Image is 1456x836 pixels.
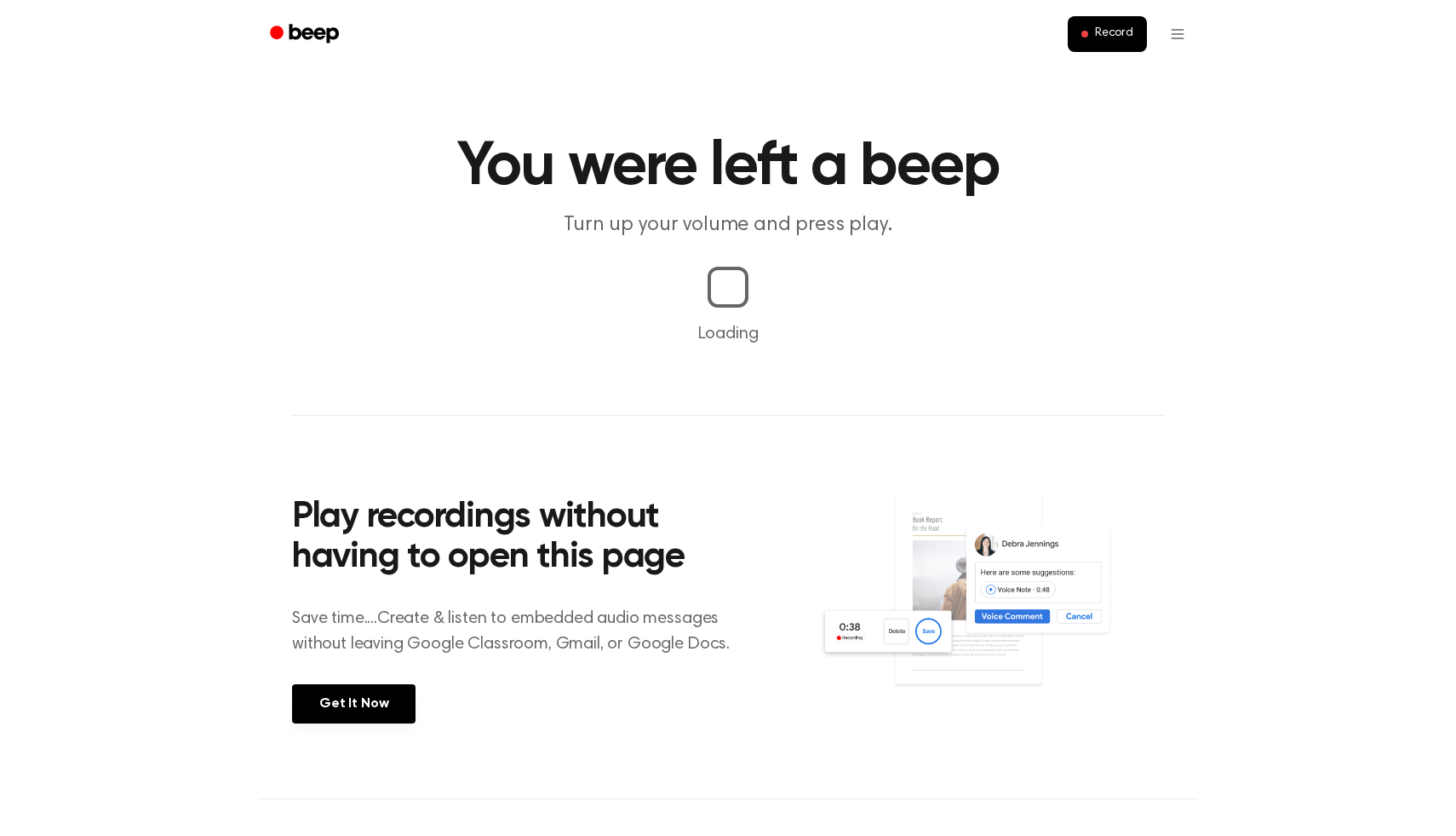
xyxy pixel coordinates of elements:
p: Loading [20,321,1436,347]
a: Beep [258,18,354,51]
p: Save time....Create & listen to embedded audio messages without leaving Google Classroom, Gmail, ... [292,606,751,657]
h2: Play recordings without having to open this page [292,498,751,579]
button: Open menu [1157,14,1198,55]
h1: You were left a beep [292,136,1164,198]
img: Voice Comments on Docs and Recording Widget [819,493,1164,722]
p: Turn up your volume and press play. [401,211,1055,239]
a: Get It Now [292,684,416,724]
span: Record [1095,26,1133,42]
button: Record [1068,16,1147,52]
